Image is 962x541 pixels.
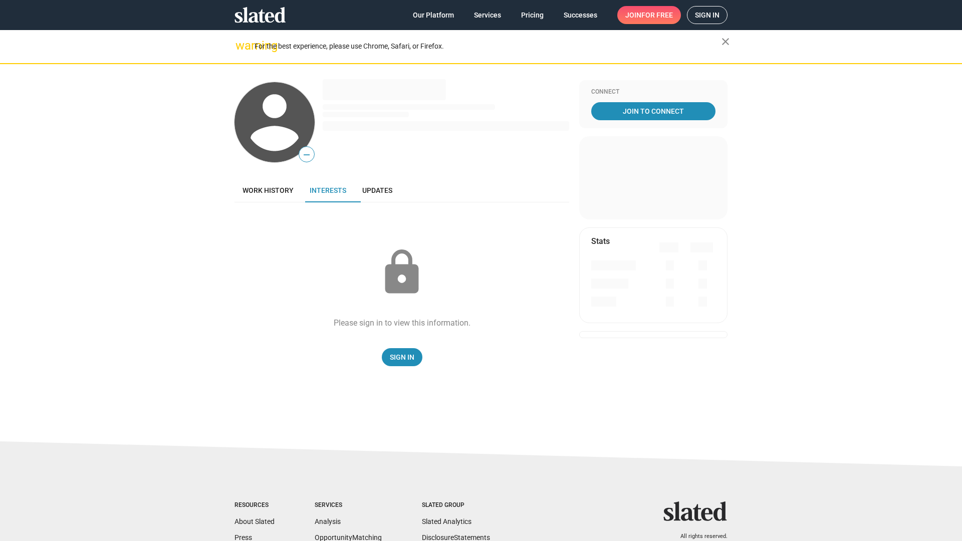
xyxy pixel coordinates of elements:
[521,6,544,24] span: Pricing
[719,36,732,48] mat-icon: close
[234,501,275,509] div: Resources
[466,6,509,24] a: Services
[593,102,713,120] span: Join To Connect
[362,186,392,194] span: Updates
[617,6,681,24] a: Joinfor free
[564,6,597,24] span: Successes
[315,501,382,509] div: Services
[513,6,552,24] a: Pricing
[474,6,501,24] span: Services
[255,40,722,53] div: For the best experience, please use Chrome, Safari, or Firefox.
[556,6,605,24] a: Successes
[591,236,610,246] mat-card-title: Stats
[234,178,302,202] a: Work history
[302,178,354,202] a: Interests
[243,186,294,194] span: Work history
[235,40,248,52] mat-icon: warning
[413,6,454,24] span: Our Platform
[687,6,728,24] a: Sign in
[405,6,462,24] a: Our Platform
[382,348,422,366] a: Sign In
[377,247,427,298] mat-icon: lock
[641,6,673,24] span: for free
[299,148,314,161] span: —
[234,517,275,525] a: About Slated
[625,6,673,24] span: Join
[334,318,470,328] div: Please sign in to view this information.
[422,501,490,509] div: Slated Group
[354,178,400,202] a: Updates
[310,186,346,194] span: Interests
[591,88,715,96] div: Connect
[422,517,471,525] a: Slated Analytics
[390,348,414,366] span: Sign In
[591,102,715,120] a: Join To Connect
[695,7,719,24] span: Sign in
[315,517,341,525] a: Analysis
